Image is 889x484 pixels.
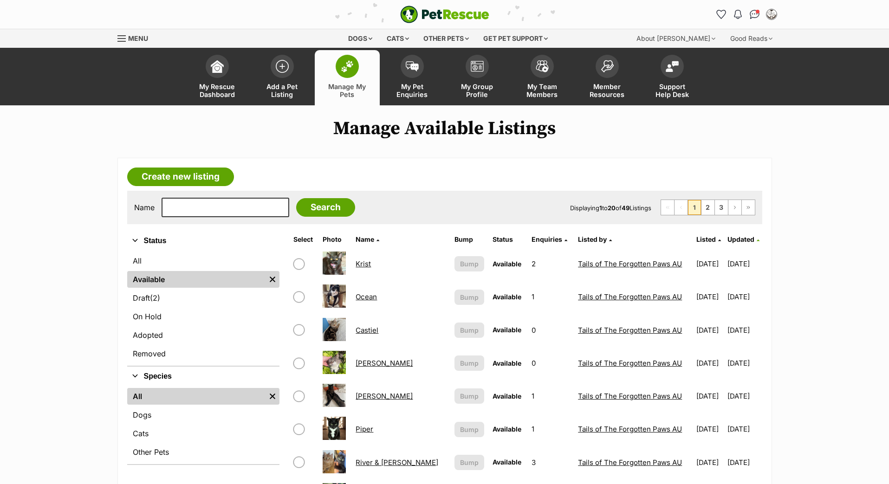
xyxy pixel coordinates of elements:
[276,60,289,73] img: add-pet-listing-icon-0afa8454b4691262ce3f59096e99ab1cd57d4a30225e0717b998d2c9b9846f56.svg
[445,50,510,105] a: My Group Profile
[578,458,682,467] a: Tails of The Forgotten Paws AU
[688,200,701,215] span: Page 1
[578,326,682,335] a: Tails of The Forgotten Paws AU
[599,204,602,212] strong: 1
[528,281,573,313] td: 1
[747,7,762,22] a: Conversations
[578,292,682,301] a: Tails of The Forgotten Paws AU
[578,392,682,400] a: Tails of The Forgotten Paws AU
[454,355,484,371] button: Bump
[460,458,479,467] span: Bump
[528,413,573,445] td: 1
[391,83,433,98] span: My Pet Enquiries
[460,259,479,269] span: Bump
[356,458,438,467] a: River & [PERSON_NAME]
[727,235,759,243] a: Updated
[696,235,721,243] a: Listed
[400,6,489,23] img: logo-e224e6f780fb5917bec1dbf3a21bbac754714ae5b6737aabdf751b685950b380.svg
[528,380,573,412] td: 1
[727,248,761,280] td: [DATE]
[127,345,279,362] a: Removed
[696,235,716,243] span: Listed
[675,200,688,215] span: Previous page
[493,260,521,268] span: Available
[701,200,714,215] a: Page 2
[724,29,779,48] div: Good Reads
[727,446,761,478] td: [DATE]
[727,380,761,412] td: [DATE]
[578,235,607,243] span: Listed by
[356,326,378,335] a: Castiel
[460,391,479,401] span: Bump
[727,347,761,379] td: [DATE]
[727,314,761,346] td: [DATE]
[532,235,562,243] span: translation missing: en.admin.listings.index.attributes.enquiries
[493,326,521,334] span: Available
[742,200,755,215] a: Last page
[127,386,279,464] div: Species
[661,200,674,215] span: First page
[575,50,640,105] a: Member Resources
[715,200,728,215] a: Page 3
[211,60,224,73] img: dashboard-icon-eb2f2d2d3e046f16d808141f083e7271f6b2e854fb5c12c21221c1fb7104beca.svg
[127,168,234,186] a: Create new listing
[127,271,266,288] a: Available
[640,50,705,105] a: Support Help Desk
[601,60,614,72] img: member-resources-icon-8e73f808a243e03378d46382f2149f9095a855e16c252ad45f914b54edf8863c.svg
[134,203,155,212] label: Name
[728,200,741,215] a: Next page
[380,29,415,48] div: Cats
[477,29,554,48] div: Get pet support
[578,425,682,433] a: Tails of The Forgotten Paws AU
[341,60,354,72] img: manage-my-pets-icon-02211641906a0b7f246fdf0571729dbe1e7629f14944591b6c1af311fb30b64b.svg
[731,7,746,22] button: Notifications
[714,7,729,22] a: Favourites
[454,388,484,404] button: Bump
[196,83,238,98] span: My Rescue Dashboard
[528,347,573,379] td: 0
[460,425,479,434] span: Bump
[693,413,727,445] td: [DATE]
[290,232,318,247] th: Select
[127,388,266,405] a: All
[356,425,373,433] a: Piper
[319,232,351,247] th: Photo
[750,10,759,19] img: chat-41dd97257d64d25036548639549fe6c8038ab92f7586957e7f3b1b290dea8141.svg
[127,251,279,366] div: Status
[661,200,755,215] nav: Pagination
[693,446,727,478] td: [DATE]
[693,380,727,412] td: [DATE]
[734,10,741,19] img: notifications-46538b983faf8c2785f20acdc204bb7945ddae34d4c08c2a6579f10ce5e182be.svg
[356,259,371,268] a: Krist
[727,235,754,243] span: Updated
[400,6,489,23] a: PetRescue
[570,204,651,212] span: Displaying to of Listings
[578,359,682,368] a: Tails of The Forgotten Paws AU
[460,358,479,368] span: Bump
[150,292,160,303] span: (2)
[578,235,612,243] a: Listed by
[128,34,148,42] span: Menu
[127,370,279,382] button: Species
[127,308,279,325] a: On Hold
[493,425,521,433] span: Available
[714,7,779,22] ul: Account quick links
[266,388,279,405] a: Remove filter
[117,29,155,46] a: Menu
[261,83,303,98] span: Add a Pet Listing
[493,293,521,301] span: Available
[622,204,629,212] strong: 49
[493,458,521,466] span: Available
[693,314,727,346] td: [DATE]
[456,83,498,98] span: My Group Profile
[586,83,628,98] span: Member Resources
[764,7,779,22] button: My account
[767,10,776,19] img: Tails of The Forgotten Paws AU profile pic
[315,50,380,105] a: Manage My Pets
[127,290,279,306] a: Draft
[666,61,679,72] img: help-desk-icon-fdf02630f3aa405de69fd3d07c3f3aa587a6932b1a1747fa1d2bba05be0121f9.svg
[356,359,413,368] a: [PERSON_NAME]
[417,29,475,48] div: Other pets
[578,259,682,268] a: Tails of The Forgotten Paws AU
[528,446,573,478] td: 3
